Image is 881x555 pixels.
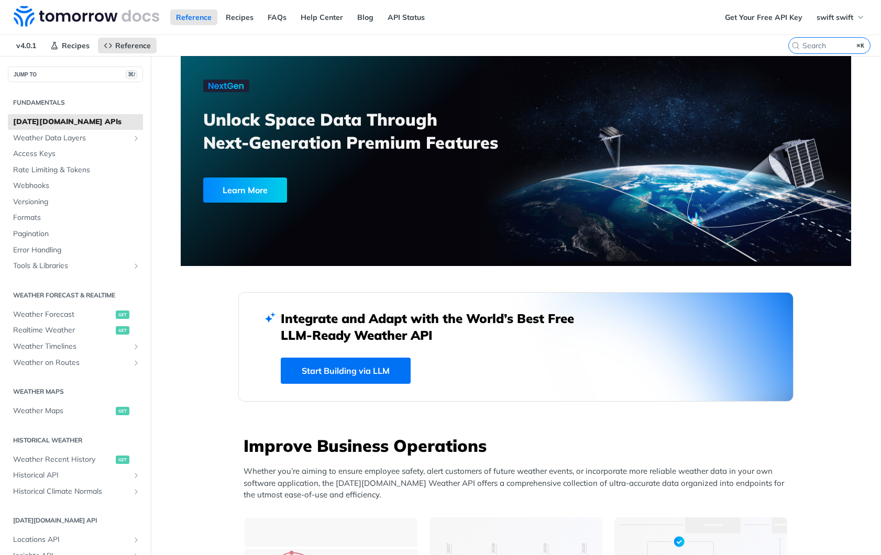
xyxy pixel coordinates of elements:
[132,262,140,270] button: Show subpages for Tools & Libraries
[8,146,143,162] a: Access Keys
[203,177,462,203] a: Learn More
[854,40,867,51] kbd: ⌘K
[170,9,217,25] a: Reference
[132,134,140,142] button: Show subpages for Weather Data Layers
[262,9,292,25] a: FAQs
[8,339,143,354] a: Weather TimelinesShow subpages for Weather Timelines
[817,13,853,22] span: swift swift
[126,70,137,79] span: ⌘/
[719,9,808,25] a: Get Your Free API Key
[8,178,143,194] a: Webhooks
[116,326,129,335] span: get
[8,516,143,525] h2: [DATE][DOMAIN_NAME] API
[8,226,143,242] a: Pagination
[8,468,143,483] a: Historical APIShow subpages for Historical API
[116,310,129,319] span: get
[203,177,287,203] div: Learn More
[13,325,113,336] span: Realtime Weather
[13,309,113,320] span: Weather Forecast
[13,133,129,143] span: Weather Data Layers
[8,130,143,146] a: Weather Data LayersShow subpages for Weather Data Layers
[8,114,143,130] a: [DATE][DOMAIN_NAME] APIs
[351,9,379,25] a: Blog
[8,323,143,338] a: Realtime Weatherget
[98,38,157,53] a: Reference
[13,341,129,352] span: Weather Timelines
[13,149,140,159] span: Access Keys
[13,165,140,175] span: Rate Limiting & Tokens
[13,535,129,545] span: Locations API
[132,359,140,367] button: Show subpages for Weather on Routes
[203,80,249,92] img: NextGen
[8,355,143,371] a: Weather on RoutesShow subpages for Weather on Routes
[13,261,129,271] span: Tools & Libraries
[13,229,140,239] span: Pagination
[382,9,431,25] a: API Status
[116,407,129,415] span: get
[13,358,129,368] span: Weather on Routes
[281,310,590,343] h2: Integrate and Adapt with the World’s Best Free LLM-Ready Weather API
[203,108,527,154] h3: Unlock Space Data Through Next-Generation Premium Features
[132,342,140,351] button: Show subpages for Weather Timelines
[8,66,143,82] button: JUMP TO⌘/
[10,38,42,53] span: v4.0.1
[244,434,794,457] h3: Improve Business Operations
[281,358,411,384] a: Start Building via LLM
[13,197,140,207] span: Versioning
[791,41,800,50] svg: Search
[8,194,143,210] a: Versioning
[13,486,129,497] span: Historical Climate Normals
[8,307,143,323] a: Weather Forecastget
[132,471,140,480] button: Show subpages for Historical API
[13,181,140,191] span: Webhooks
[132,536,140,544] button: Show subpages for Locations API
[8,532,143,548] a: Locations APIShow subpages for Locations API
[8,210,143,226] a: Formats
[8,258,143,274] a: Tools & LibrariesShow subpages for Tools & Libraries
[8,242,143,258] a: Error Handling
[13,245,140,256] span: Error Handling
[8,387,143,396] h2: Weather Maps
[8,452,143,468] a: Weather Recent Historyget
[8,436,143,445] h2: Historical Weather
[13,470,129,481] span: Historical API
[8,484,143,500] a: Historical Climate NormalsShow subpages for Historical Climate Normals
[62,41,90,50] span: Recipes
[45,38,95,53] a: Recipes
[115,41,151,50] span: Reference
[14,6,159,27] img: Tomorrow.io Weather API Docs
[295,9,349,25] a: Help Center
[8,291,143,300] h2: Weather Forecast & realtime
[8,98,143,107] h2: Fundamentals
[13,213,140,223] span: Formats
[13,117,140,127] span: [DATE][DOMAIN_NAME] APIs
[116,456,129,464] span: get
[8,162,143,178] a: Rate Limiting & Tokens
[220,9,259,25] a: Recipes
[13,406,113,416] span: Weather Maps
[811,9,871,25] button: swift swift
[13,454,113,465] span: Weather Recent History
[132,487,140,496] button: Show subpages for Historical Climate Normals
[244,465,794,501] p: Whether you’re aiming to ensure employee safety, alert customers of future weather events, or inc...
[8,403,143,419] a: Weather Mapsget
